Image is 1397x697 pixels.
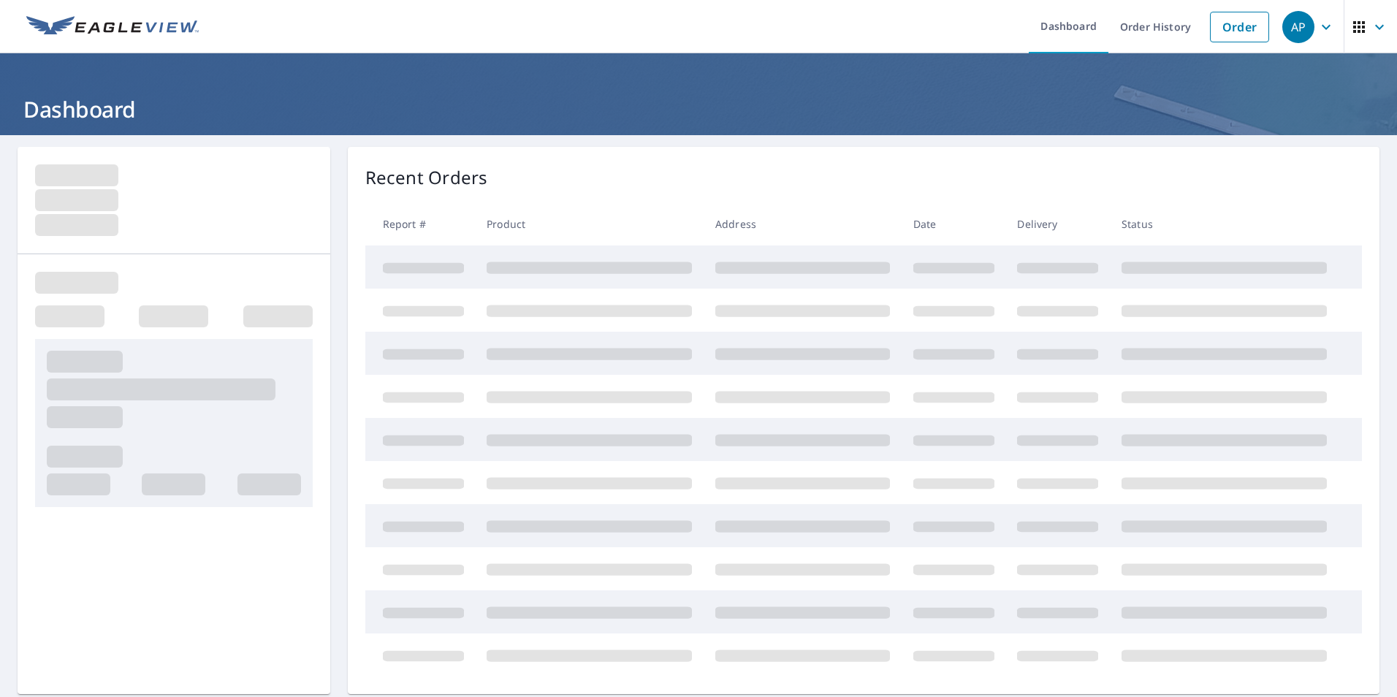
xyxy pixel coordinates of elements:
th: Report # [365,202,476,245]
h1: Dashboard [18,94,1379,124]
a: Order [1210,12,1269,42]
p: Recent Orders [365,164,488,191]
th: Product [475,202,704,245]
th: Date [902,202,1006,245]
div: AP [1282,11,1314,43]
th: Address [704,202,902,245]
img: EV Logo [26,16,199,38]
th: Status [1110,202,1339,245]
th: Delivery [1005,202,1110,245]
